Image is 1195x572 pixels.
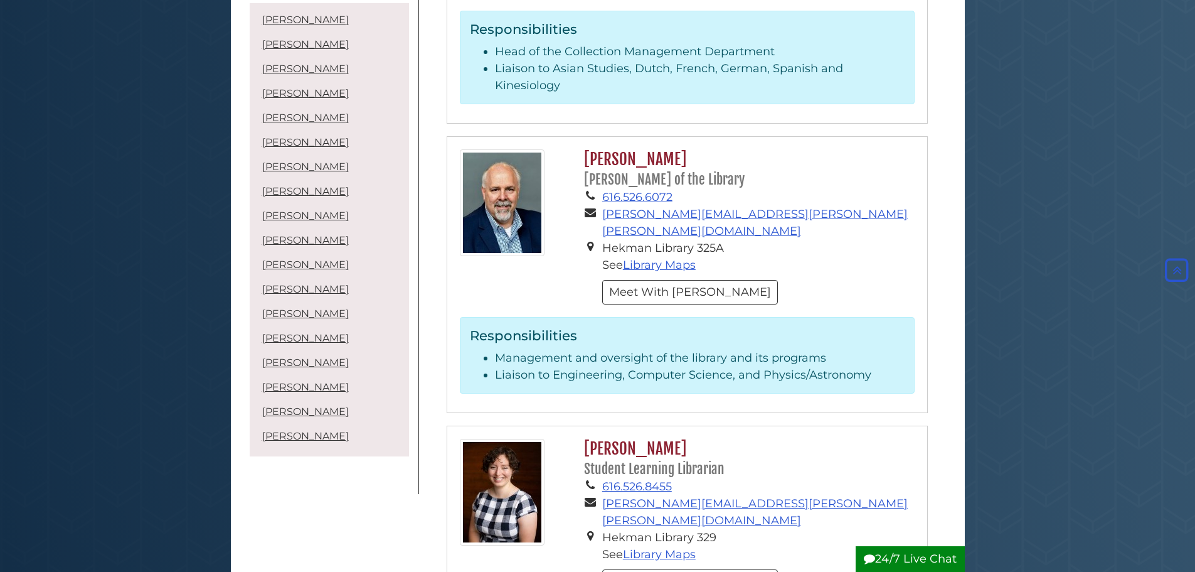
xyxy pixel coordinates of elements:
a: [PERSON_NAME] [262,210,349,222]
button: 24/7 Live Chat [856,546,965,572]
a: [PERSON_NAME] [262,430,349,442]
a: [PERSON_NAME][EMAIL_ADDRESS][PERSON_NAME][PERSON_NAME][DOMAIN_NAME] [602,207,908,238]
a: Library Maps [623,258,696,272]
a: [PERSON_NAME] [262,38,349,50]
li: See [602,257,915,274]
li: Head of the Collection Management Department [495,43,905,60]
a: [PERSON_NAME] [262,185,349,197]
a: 616.526.8455 [602,480,672,494]
a: [PERSON_NAME] [262,332,349,344]
a: Library Maps [623,548,696,561]
a: [PERSON_NAME][EMAIL_ADDRESS][PERSON_NAME][PERSON_NAME][DOMAIN_NAME] [602,497,908,527]
button: Meet With [PERSON_NAME] [602,280,778,305]
li: Management and oversight of the library and its programs [495,350,905,367]
a: [PERSON_NAME] [262,136,349,148]
small: Student Learning Librarian [584,461,725,477]
h3: Responsibilities [470,21,905,37]
a: [PERSON_NAME] [262,14,349,26]
small: [PERSON_NAME] of the Library [584,171,745,188]
a: [PERSON_NAME] [262,87,349,99]
h2: [PERSON_NAME] [578,439,914,478]
img: David_Malone_125x160.jpg [460,149,544,256]
li: See [602,546,915,563]
a: [PERSON_NAME] [262,381,349,393]
li: Hekman Library 329 [602,529,915,546]
li: Hekman Library 325A [602,240,915,257]
a: [PERSON_NAME] [262,112,349,124]
h2: [PERSON_NAME] [578,149,914,189]
a: [PERSON_NAME] [262,63,349,75]
a: [PERSON_NAME] [262,308,349,320]
a: [PERSON_NAME] [262,234,349,246]
a: [PERSON_NAME] [262,283,349,295]
a: [PERSON_NAME] [262,259,349,271]
a: 616.526.6072 [602,190,672,204]
img: Amanda_Matthysse_125x160.jpg [460,439,544,546]
li: Liaison to Asian Studies, Dutch, French, German, Spanish and Kinesiology [495,60,905,94]
a: [PERSON_NAME] [262,161,349,173]
li: Liaison to Engineering, Computer Science, and Physics/Astronomy [495,367,905,384]
a: Back to Top [1162,263,1192,277]
a: [PERSON_NAME] [262,357,349,369]
h3: Responsibilities [470,327,905,343]
a: [PERSON_NAME] [262,406,349,418]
